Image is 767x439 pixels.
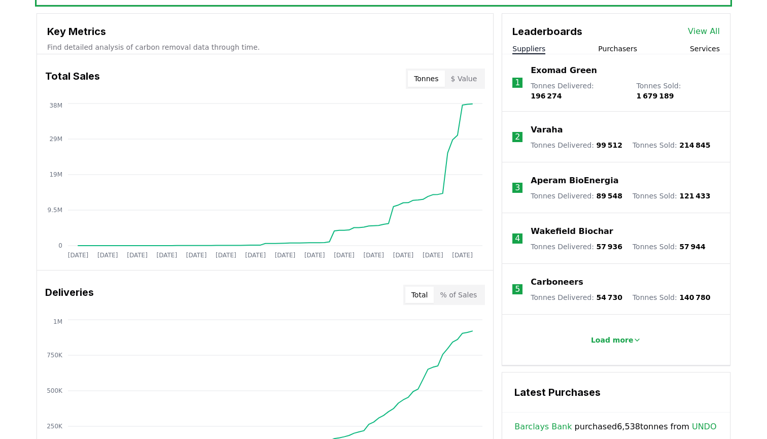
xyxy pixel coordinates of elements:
tspan: 9.5M [48,207,62,214]
h3: Latest Purchases [514,385,718,400]
a: Varaha [531,124,563,136]
span: 57 944 [679,243,706,251]
p: Find detailed analysis of carbon removal data through time. [47,42,483,52]
span: 99 512 [596,141,622,149]
p: 4 [515,232,520,245]
span: 1 679 189 [637,92,674,100]
p: Tonnes Sold : [633,140,711,150]
p: Tonnes Delivered : [531,242,622,252]
p: Tonnes Sold : [637,81,720,101]
span: 89 548 [596,192,622,200]
tspan: [DATE] [68,252,89,259]
tspan: [DATE] [393,252,414,259]
h3: Key Metrics [47,24,483,39]
p: 5 [515,283,520,295]
a: UNDO [692,421,717,433]
tspan: [DATE] [186,252,207,259]
tspan: 750K [47,352,63,359]
h3: Total Sales [45,69,100,89]
tspan: [DATE] [423,252,443,259]
tspan: [DATE] [275,252,296,259]
tspan: [DATE] [304,252,325,259]
tspan: [DATE] [363,252,384,259]
tspan: 29M [49,136,62,143]
span: 196 274 [531,92,562,100]
p: Tonnes Delivered : [531,292,622,302]
button: $ Value [445,71,483,87]
tspan: [DATE] [452,252,473,259]
p: 3 [515,182,520,194]
a: Exomad Green [531,64,597,77]
tspan: 500K [47,387,63,394]
tspan: [DATE] [127,252,148,259]
tspan: [DATE] [334,252,355,259]
tspan: [DATE] [97,252,118,259]
span: 214 845 [679,141,710,149]
tspan: [DATE] [245,252,266,259]
span: purchased 6,538 tonnes from [514,421,716,433]
p: Tonnes Sold : [633,191,711,201]
span: 54 730 [596,293,622,301]
button: Purchasers [598,44,637,54]
tspan: 250K [47,423,63,430]
button: Tonnes [408,71,444,87]
p: Tonnes Sold : [633,242,706,252]
a: Wakefield Biochar [531,225,613,238]
p: Tonnes Delivered : [531,81,626,101]
button: % of Sales [434,287,483,303]
span: 140 780 [679,293,710,301]
h3: Leaderboards [512,24,582,39]
p: 2 [515,131,520,143]
span: 121 433 [679,192,710,200]
button: Services [690,44,720,54]
a: View All [688,25,720,38]
p: 1 [515,77,520,89]
a: Aperam BioEnergia [531,175,618,187]
button: Load more [583,330,650,350]
button: Total [405,287,434,303]
p: Load more [591,335,634,345]
p: Tonnes Delivered : [531,191,622,201]
h3: Deliveries [45,285,94,305]
tspan: 1M [53,318,62,325]
tspan: [DATE] [157,252,178,259]
button: Suppliers [512,44,545,54]
p: Tonnes Delivered : [531,140,622,150]
tspan: [DATE] [216,252,236,259]
a: Barclays Bank [514,421,572,433]
tspan: 38M [49,102,62,109]
tspan: 0 [58,242,62,249]
a: Carboneers [531,276,583,288]
span: 57 936 [596,243,622,251]
tspan: 19M [49,171,62,178]
p: Tonnes Sold : [633,292,711,302]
